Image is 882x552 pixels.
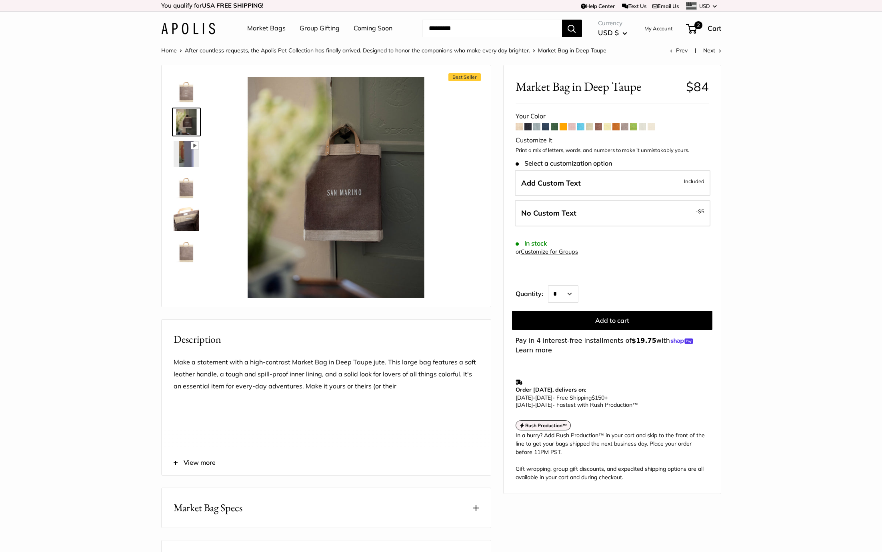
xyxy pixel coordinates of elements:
a: After countless requests, the Apolis Pet Collection has finally arrived. Designed to honor the co... [185,47,530,54]
span: 2 [694,21,702,29]
a: Coming Soon [354,22,392,34]
img: Market Bag in Deep Taupe [174,205,199,231]
img: Market Bag in Deep Taupe [174,237,199,263]
span: $5 [698,208,704,214]
span: Add Custom Text [521,178,581,188]
a: My Account [644,24,673,33]
a: Next [703,47,721,54]
span: USD [699,3,710,9]
label: Add Custom Text [515,170,710,196]
span: Market Bag Specs [174,500,242,516]
span: Select a customization option [516,160,612,167]
h2: Description [174,332,479,347]
a: Prev [670,47,688,54]
span: [DATE] [516,394,533,401]
label: Quantity: [516,283,548,303]
a: Email Us [652,3,679,9]
nav: Breadcrumb [161,45,606,56]
a: Customize for Groups [521,248,578,255]
a: Help Center [581,3,615,9]
img: Market Bag in Deep Taupe [226,77,446,298]
span: $150 [592,394,604,401]
a: Market Bag in Deep Taupe [172,76,201,104]
button: Market Bag Specs [162,488,491,528]
span: - [533,394,535,401]
span: Market Bag in Deep Taupe [538,47,606,54]
a: Market Bag in Deep Taupe [172,204,201,232]
img: Market Bag in Deep Taupe [174,141,199,167]
a: Market Bag in Deep Taupe [172,140,201,168]
div: In a hurry? Add Rush Production™ in your cart and skip to the front of the line to get your bags ... [516,431,709,482]
strong: Order [DATE], delivers on: [516,386,586,393]
img: Market Bag in Deep Taupe [174,109,199,135]
a: Market Bag in Deep Taupe [172,236,201,264]
input: Search... [422,20,562,37]
a: Text Us [622,3,646,9]
span: Cart [708,24,721,32]
button: Add to cart [512,311,712,330]
span: Currency [598,18,627,29]
div: Your Color [516,110,709,122]
img: Market Bag in Deep Taupe [174,173,199,199]
button: USD $ [598,26,627,39]
img: Market Bag in Deep Taupe [174,77,199,103]
a: Market Bag in Deep Taupe [172,172,201,200]
span: [DATE] [516,401,533,408]
span: [DATE] [535,394,552,401]
a: Home [161,47,177,54]
p: Print a mix of letters, words, and numbers to make it unmistakably yours. [516,146,709,154]
span: Market Bag in Deep Taupe [516,79,680,94]
p: - Free Shipping + [516,394,705,408]
a: 2 Cart [687,22,721,35]
a: Market Bag in Deep Taupe [172,108,201,136]
span: - [696,206,704,216]
div: or [516,246,578,257]
a: Market Bags [247,22,286,34]
label: Leave Blank [515,200,710,226]
button: View more [162,450,491,475]
a: Group Gifting [300,22,340,34]
span: - [533,401,535,408]
button: Search [562,20,582,37]
span: - Fastest with Rush Production™ [516,401,638,408]
span: View more [184,457,216,469]
img: Apolis [161,23,215,34]
div: Customize It [516,134,709,146]
span: $84 [686,79,709,94]
strong: USA FREE SHIPPING! [202,2,264,9]
span: No Custom Text [521,208,576,218]
strong: Rush Production™ [525,422,567,428]
p: Make a statement with a high-contrast Market Bag in Deep Taupe jute. This large bag features a so... [174,356,479,520]
span: Included [684,176,704,186]
span: In stock [516,240,547,247]
span: USD $ [598,28,619,37]
span: Best Seller [448,73,481,81]
span: [DATE] [535,401,552,408]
